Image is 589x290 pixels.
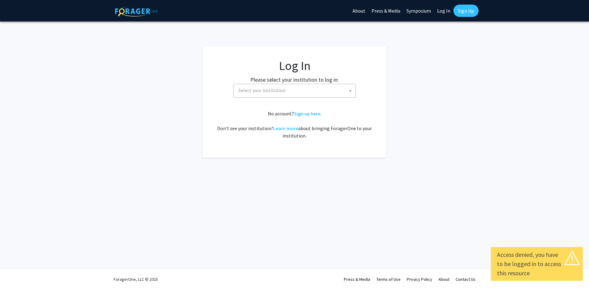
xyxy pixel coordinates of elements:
[114,269,158,290] div: ForagerOne, LLC © 2025
[215,58,374,73] h1: Log In
[273,125,298,131] a: Learn more about bringing ForagerOne to your institution
[344,276,370,282] a: Press & Media
[438,276,449,282] a: About
[238,87,286,93] span: Select your institution
[456,276,475,282] a: Contact Us
[233,84,356,98] span: Select your institution
[497,250,577,278] div: Access denied, you have to be logged in to access this resource
[250,75,339,84] label: Please select your institution to log in:
[115,6,158,17] img: ForagerOne Logo
[294,110,320,117] a: Sign up here
[215,110,374,139] div: No account? . Don't see your institution? about bringing ForagerOne to your institution.
[407,276,432,282] a: Privacy Policy
[453,5,479,17] a: Sign Up
[236,84,356,97] span: Select your institution
[376,276,401,282] a: Terms of Use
